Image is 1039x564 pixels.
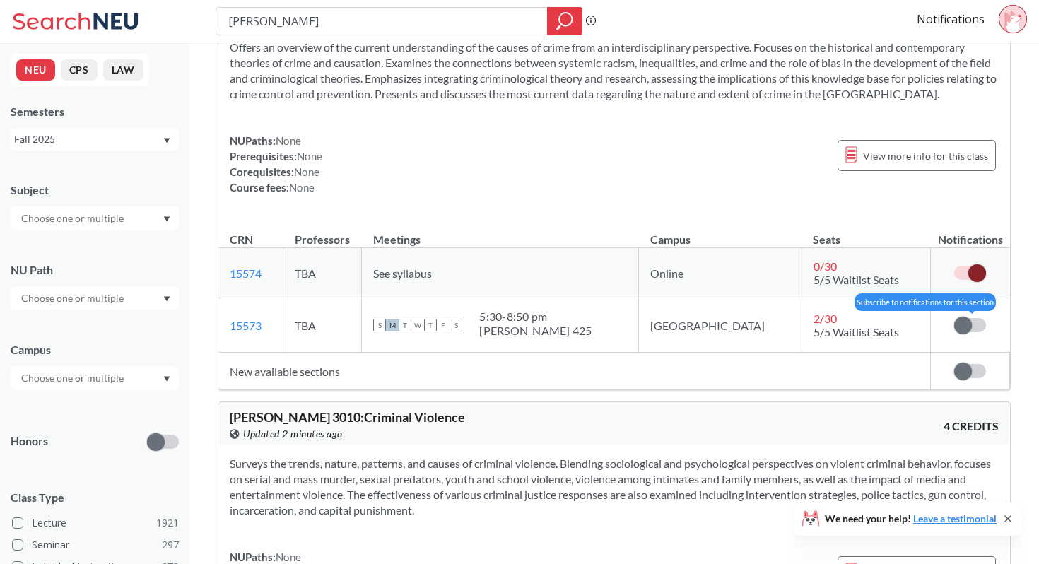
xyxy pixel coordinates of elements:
span: T [399,319,411,331]
span: View more info for this class [863,147,988,165]
th: Professors [283,218,362,248]
input: Choose one or multiple [14,370,133,387]
td: TBA [283,248,362,298]
a: Leave a testimonial [913,512,997,524]
div: Semesters [11,104,179,119]
svg: Dropdown arrow [163,216,170,222]
span: S [373,319,386,331]
span: None [276,134,301,147]
svg: Dropdown arrow [163,296,170,302]
th: Seats [802,218,930,248]
span: We need your help! [825,514,997,524]
a: Notifications [917,11,985,27]
span: 5/5 Waitlist Seats [814,273,899,286]
div: Dropdown arrow [11,206,179,230]
svg: Dropdown arrow [163,376,170,382]
th: Notifications [931,218,1010,248]
input: Choose one or multiple [14,210,133,227]
span: 4 CREDITS [944,418,999,434]
span: 0 / 30 [814,259,837,273]
div: Subject [11,182,179,198]
span: 297 [162,537,179,553]
span: [PERSON_NAME] 3010 : Criminal Violence [230,409,465,425]
span: None [294,165,319,178]
div: Fall 2025Dropdown arrow [11,128,179,151]
span: 1921 [156,515,179,531]
svg: Dropdown arrow [163,138,170,143]
button: NEU [16,59,55,81]
section: Surveys the trends, nature, patterns, and causes of criminal violence. Blending sociological and ... [230,456,999,518]
div: Dropdown arrow [11,286,179,310]
input: Choose one or multiple [14,290,133,307]
input: Class, professor, course number, "phrase" [227,9,537,33]
span: Updated 2 minutes ago [243,426,343,442]
span: 5/5 Waitlist Seats [814,325,899,339]
div: Campus [11,342,179,358]
span: F [437,319,450,331]
span: T [424,319,437,331]
div: 5:30 - 8:50 pm [479,310,592,324]
a: 15574 [230,266,262,280]
td: TBA [283,298,362,353]
svg: magnifying glass [556,11,573,31]
span: None [289,181,315,194]
span: See syllabus [373,266,432,280]
label: Lecture [12,514,179,532]
span: 2 / 30 [814,312,837,325]
span: S [450,319,462,331]
td: Online [639,248,802,298]
div: NUPaths: Prerequisites: Corequisites: Course fees: [230,133,322,195]
button: LAW [103,59,143,81]
div: Fall 2025 [14,131,162,147]
span: W [411,319,424,331]
div: magnifying glass [547,7,582,35]
a: 15573 [230,319,262,332]
td: New available sections [218,353,931,390]
td: [GEOGRAPHIC_DATA] [639,298,802,353]
span: M [386,319,399,331]
div: Dropdown arrow [11,366,179,390]
span: Class Type [11,490,179,505]
button: CPS [61,59,98,81]
span: None [276,551,301,563]
th: Meetings [362,218,639,248]
th: Campus [639,218,802,248]
p: Honors [11,433,48,450]
div: CRN [230,232,253,247]
label: Seminar [12,536,179,554]
div: [PERSON_NAME] 425 [479,324,592,338]
span: None [297,150,322,163]
section: Offers an overview of the current understanding of the causes of crime from an interdisciplinary ... [230,40,999,102]
div: NU Path [11,262,179,278]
